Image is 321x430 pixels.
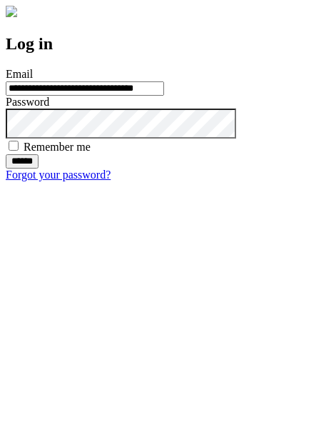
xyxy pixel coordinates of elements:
label: Email [6,68,33,80]
a: Forgot your password? [6,169,111,181]
label: Password [6,96,49,108]
img: logo-4e3dc11c47720685a147b03b5a06dd966a58ff35d612b21f08c02c0306f2b779.png [6,6,17,17]
label: Remember me [24,141,91,153]
h2: Log in [6,34,315,54]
